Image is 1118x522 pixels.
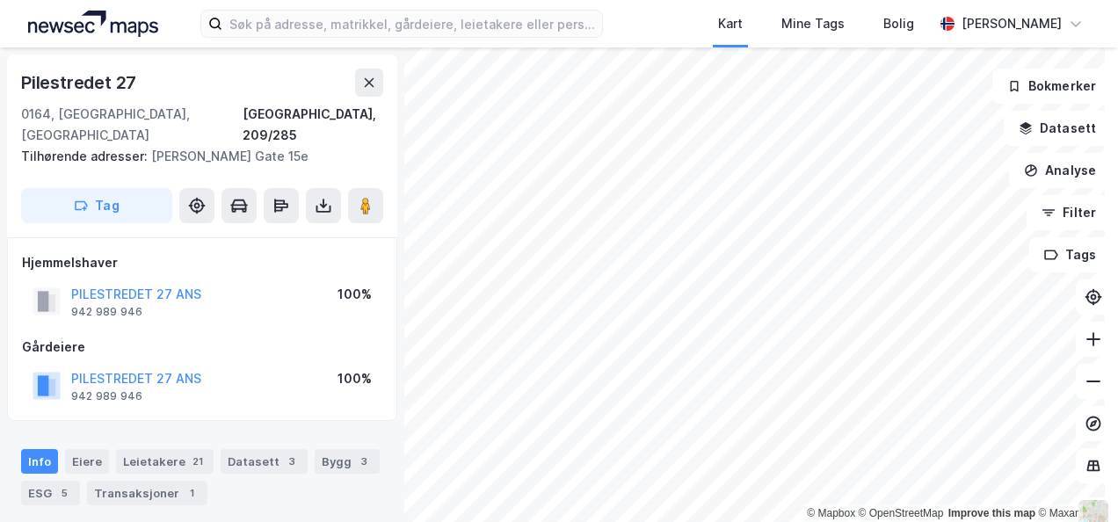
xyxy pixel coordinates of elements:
button: Bokmerker [992,69,1111,104]
div: 3 [355,453,373,470]
div: Info [21,449,58,474]
div: Bygg [315,449,380,474]
div: ESG [21,481,80,505]
div: 942 989 946 [71,389,142,403]
div: Transaksjoner [87,481,207,505]
div: 1 [183,484,200,502]
button: Tags [1029,237,1111,272]
button: Filter [1027,195,1111,230]
div: Hjemmelshaver [22,252,382,273]
div: Mine Tags [781,13,845,34]
div: [GEOGRAPHIC_DATA], 209/285 [243,104,383,146]
div: Kart [718,13,743,34]
div: 942 989 946 [71,305,142,319]
div: Pilestredet 27 [21,69,140,97]
button: Analyse [1009,153,1111,188]
div: 3 [283,453,301,470]
div: 0164, [GEOGRAPHIC_DATA], [GEOGRAPHIC_DATA] [21,104,243,146]
div: Bolig [883,13,914,34]
div: [PERSON_NAME] [962,13,1062,34]
div: 100% [338,368,372,389]
span: Tilhørende adresser: [21,149,151,163]
a: OpenStreetMap [859,507,944,519]
img: logo.a4113a55bc3d86da70a041830d287a7e.svg [28,11,158,37]
div: Eiere [65,449,109,474]
button: Tag [21,188,172,223]
div: Kontrollprogram for chat [1030,438,1118,522]
input: Søk på adresse, matrikkel, gårdeiere, leietakere eller personer [222,11,601,37]
div: 21 [189,453,207,470]
div: Datasett [221,449,308,474]
a: Mapbox [807,507,855,519]
div: 5 [55,484,73,502]
a: Improve this map [948,507,1035,519]
div: Leietakere [116,449,214,474]
div: [PERSON_NAME] Gate 15e [21,146,369,167]
iframe: Chat Widget [1030,438,1118,522]
div: 100% [338,284,372,305]
div: Gårdeiere [22,337,382,358]
button: Datasett [1004,111,1111,146]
